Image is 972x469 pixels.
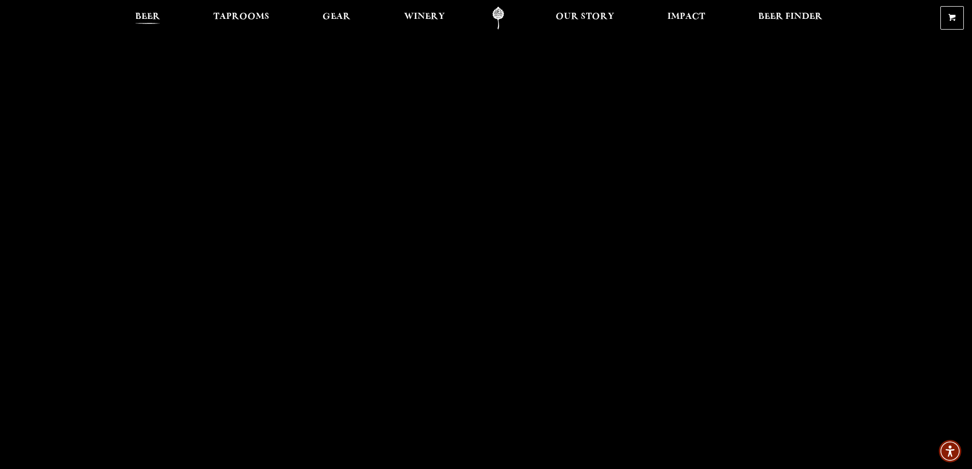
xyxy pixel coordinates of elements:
a: Odell Home [479,7,517,30]
span: Taprooms [213,13,269,21]
a: Beer Finder [752,7,829,30]
a: Beer [129,7,167,30]
div: Accessibility Menu [939,440,961,462]
span: Our Story [556,13,614,21]
a: Taprooms [207,7,276,30]
a: Impact [661,7,712,30]
span: Beer Finder [758,13,823,21]
span: Beer [135,13,160,21]
span: Gear [322,13,351,21]
a: Winery [397,7,452,30]
a: Gear [316,7,357,30]
a: Our Story [549,7,621,30]
span: Winery [404,13,445,21]
span: Impact [667,13,705,21]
